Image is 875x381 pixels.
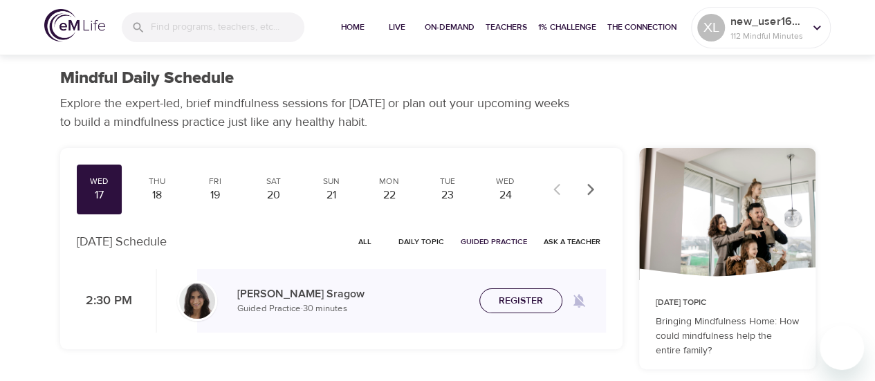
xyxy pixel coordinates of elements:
p: Bringing Mindfulness Home: How could mindfulness help the entire family? [656,315,799,358]
span: Ask a Teacher [544,235,600,248]
button: Ask a Teacher [538,231,606,252]
p: [DATE] Schedule [77,232,167,251]
p: [PERSON_NAME] Sragow [237,286,468,302]
div: Tue [430,176,465,187]
div: Wed [82,176,117,187]
div: 23 [430,187,465,203]
div: 17 [82,187,117,203]
span: 1% Challenge [538,20,596,35]
button: All [343,231,387,252]
div: Fri [198,176,232,187]
div: Sun [314,176,349,187]
div: 20 [256,187,291,203]
p: [DATE] Topic [656,297,799,309]
span: Guided Practice [461,235,527,248]
div: Sat [256,176,291,187]
div: XL [697,14,725,41]
span: Home [336,20,369,35]
div: 18 [140,187,174,203]
img: Lara_Sragow-min.jpg [179,283,215,319]
p: Guided Practice · 30 minutes [237,302,468,316]
button: Daily Topic [393,231,450,252]
h1: Mindful Daily Schedule [60,68,234,89]
span: Daily Topic [398,235,444,248]
div: 19 [198,187,232,203]
div: 21 [314,187,349,203]
span: Register [499,292,543,310]
p: Explore the expert-led, brief mindfulness sessions for [DATE] or plan out your upcoming weeks to ... [60,94,579,131]
span: Remind me when a class goes live every Wednesday at 2:30 PM [562,284,596,317]
div: Mon [372,176,407,187]
div: 22 [372,187,407,203]
p: 112 Mindful Minutes [730,30,804,42]
div: 24 [488,187,523,203]
p: new_user1608587756 [730,13,804,30]
p: 2:30 PM [77,292,132,310]
span: On-Demand [425,20,475,35]
button: Register [479,288,562,314]
div: Wed [488,176,523,187]
button: Guided Practice [455,231,533,252]
span: The Connection [607,20,676,35]
div: Thu [140,176,174,187]
span: Teachers [486,20,527,35]
img: logo [44,9,105,41]
iframe: Button to launch messaging window [820,326,864,370]
span: Live [380,20,414,35]
span: All [349,235,382,248]
input: Find programs, teachers, etc... [151,12,304,42]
